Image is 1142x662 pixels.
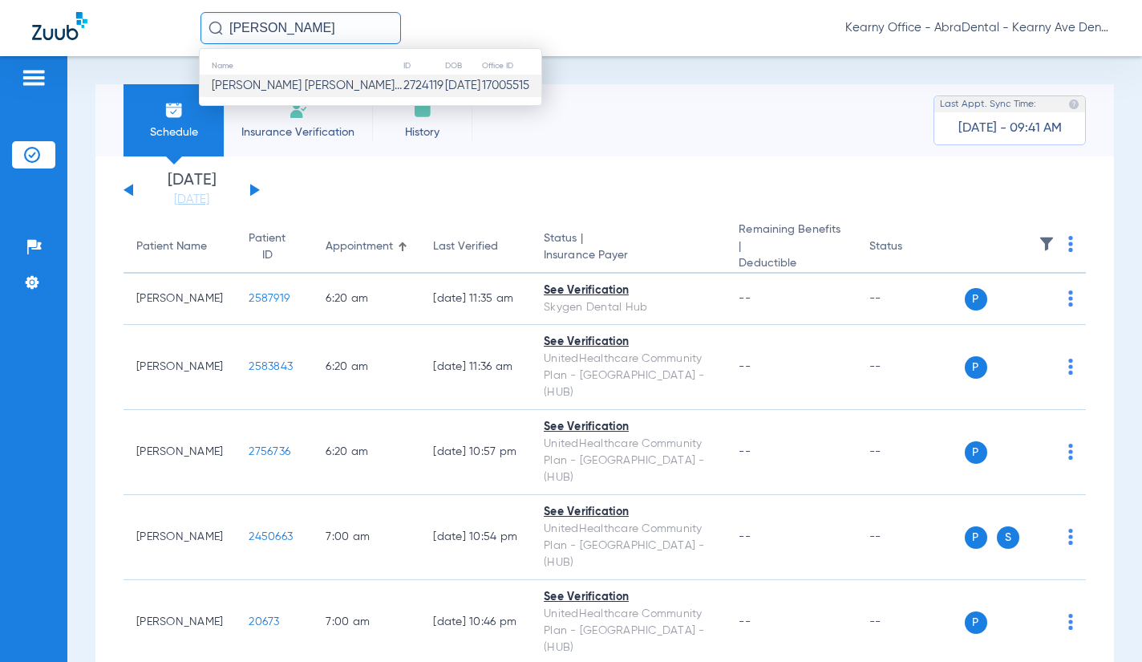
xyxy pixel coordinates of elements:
span: Last Appt. Sync Time: [940,96,1036,112]
th: Status | [531,221,726,274]
td: [PERSON_NAME] [124,495,236,580]
img: filter.svg [1039,236,1055,252]
span: -- [739,446,751,457]
td: -- [856,495,965,580]
th: DOB [444,57,481,75]
div: Patient ID [249,230,285,264]
div: Last Verified [433,238,518,255]
td: 2724119 [403,75,444,97]
img: last sync help info [1068,99,1079,110]
a: [DATE] [144,192,240,208]
span: -- [739,293,751,304]
div: See Verification [544,282,713,299]
td: -- [856,274,965,325]
td: [DATE] [444,75,481,97]
span: P [965,288,987,311]
div: Skygen Dental Hub [544,299,713,316]
div: Patient Name [136,238,207,255]
img: hamburger-icon [21,68,47,87]
span: P [965,611,987,634]
span: P [965,526,987,549]
td: 7:00 AM [313,495,420,580]
span: 20673 [249,616,279,627]
div: See Verification [544,589,713,606]
span: [PERSON_NAME] [PERSON_NAME]... [212,79,402,91]
li: [DATE] [144,173,240,208]
th: Status [856,221,965,274]
div: UnitedHealthcare Community Plan - [GEOGRAPHIC_DATA] - (HUB) [544,521,713,571]
th: Name [200,57,403,75]
div: Patient ID [249,230,300,264]
td: 6:20 AM [313,410,420,495]
div: UnitedHealthcare Community Plan - [GEOGRAPHIC_DATA] - (HUB) [544,606,713,656]
span: Insurance Verification [236,124,360,140]
img: History [413,100,432,120]
img: group-dot-blue.svg [1068,444,1073,460]
img: group-dot-blue.svg [1068,290,1073,307]
td: [DATE] 11:36 AM [420,325,531,410]
span: 2583843 [249,361,293,372]
td: [PERSON_NAME] [124,410,236,495]
span: Schedule [136,124,212,140]
div: Patient Name [136,238,223,255]
span: S [997,526,1019,549]
td: -- [856,410,965,495]
img: Search Icon [209,21,223,35]
td: -- [856,325,965,410]
span: 2587919 [249,293,290,304]
td: [PERSON_NAME] [124,274,236,325]
td: [DATE] 10:54 PM [420,495,531,580]
span: Kearny Office - AbraDental - Kearny Ave Dental, LLC - Kearny General [845,20,1110,36]
span: -- [739,361,751,372]
div: UnitedHealthcare Community Plan - [GEOGRAPHIC_DATA] - (HUB) [544,351,713,401]
span: Deductible [739,255,843,272]
td: 6:20 AM [313,274,420,325]
span: 2450663 [249,531,293,542]
div: Appointment [326,238,393,255]
span: History [384,124,460,140]
div: See Verification [544,419,713,436]
th: ID [403,57,444,75]
div: See Verification [544,334,713,351]
div: Last Verified [433,238,498,255]
input: Search for patients [200,12,401,44]
img: group-dot-blue.svg [1068,236,1073,252]
span: -- [739,616,751,627]
img: group-dot-blue.svg [1068,359,1073,375]
span: -- [739,531,751,542]
th: Office ID [481,57,541,75]
img: Zuub Logo [32,12,87,40]
td: 17005515 [481,75,541,97]
img: Manual Insurance Verification [289,100,308,120]
span: [DATE] - 09:41 AM [958,120,1062,136]
div: UnitedHealthcare Community Plan - [GEOGRAPHIC_DATA] - (HUB) [544,436,713,486]
span: Insurance Payer [544,247,713,264]
td: [DATE] 11:35 AM [420,274,531,325]
td: [PERSON_NAME] [124,325,236,410]
span: P [965,441,987,464]
img: group-dot-blue.svg [1068,529,1073,545]
td: [DATE] 10:57 PM [420,410,531,495]
th: Remaining Benefits | [726,221,856,274]
img: Schedule [164,100,184,120]
div: See Verification [544,504,713,521]
iframe: Chat Widget [1062,585,1142,662]
div: Appointment [326,238,407,255]
span: 2756736 [249,446,290,457]
span: P [965,356,987,379]
td: 6:20 AM [313,325,420,410]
